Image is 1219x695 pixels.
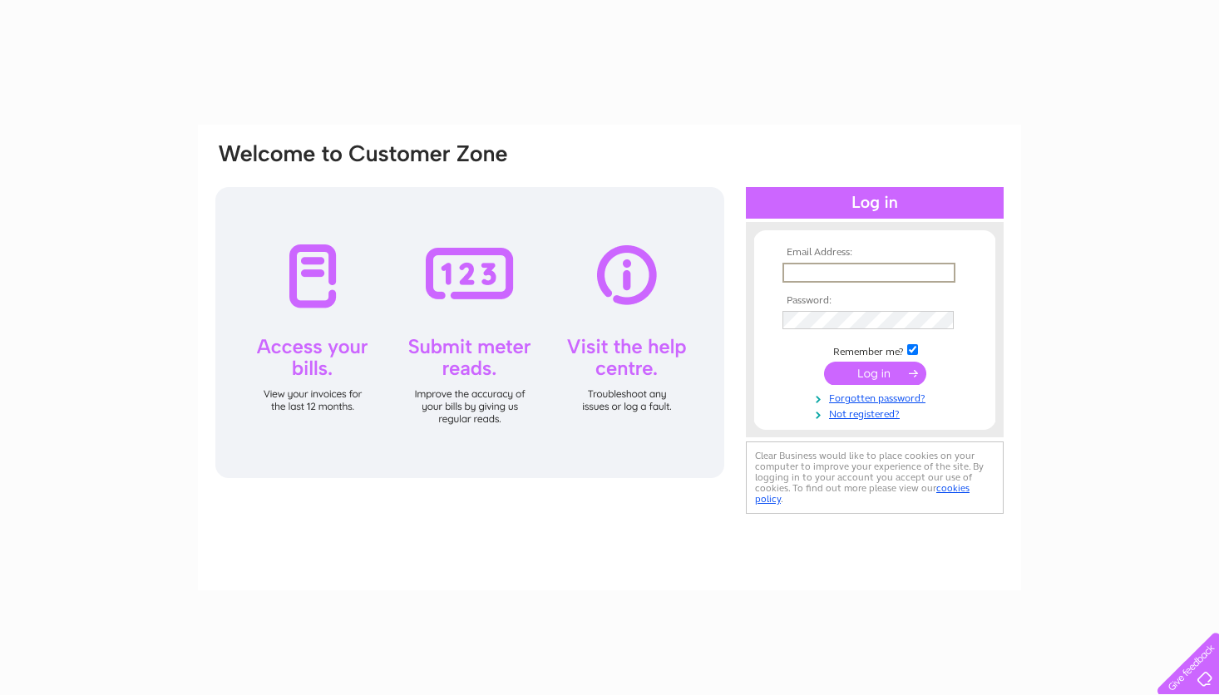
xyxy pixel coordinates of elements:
a: Forgotten password? [782,389,971,405]
th: Email Address: [778,247,971,259]
td: Remember me? [778,342,971,358]
th: Password: [778,295,971,307]
input: Submit [824,362,926,385]
a: Not registered? [782,405,971,421]
a: cookies policy [755,482,970,505]
div: Clear Business would like to place cookies on your computer to improve your experience of the sit... [746,441,1004,514]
